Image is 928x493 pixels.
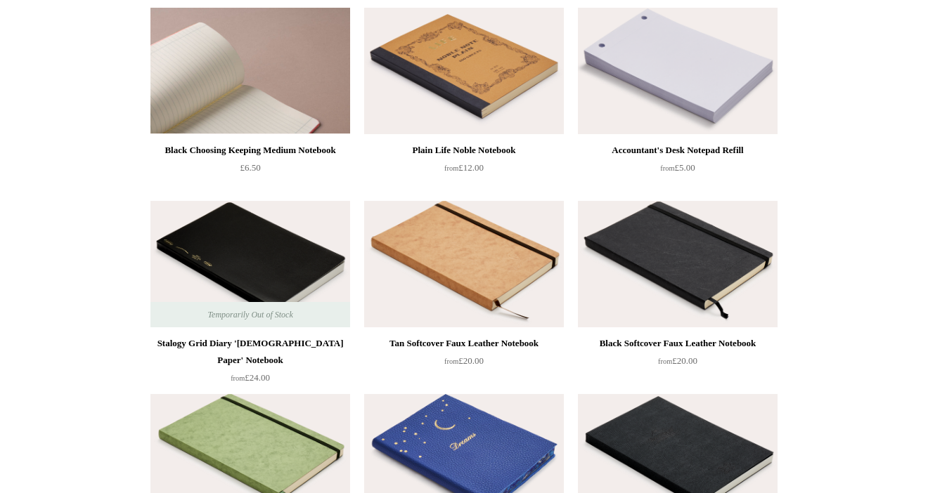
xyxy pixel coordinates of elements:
span: £20.00 [658,355,697,366]
a: Black Softcover Faux Leather Notebook from£20.00 [578,335,778,393]
a: Accountant's Desk Notepad Refill from£5.00 [578,142,778,199]
img: Accountant's Desk Notepad Refill [578,8,778,134]
div: Tan Softcover Faux Leather Notebook [368,335,560,352]
span: £5.00 [660,162,695,173]
a: Plain Life Noble Notebook Plain Life Noble Notebook [364,8,564,134]
span: £6.50 [240,162,260,173]
a: Plain Life Noble Notebook from£12.00 [364,142,564,199]
img: Black Choosing Keeping Medium Notebook [150,8,350,134]
div: Stalogy Grid Diary '[DEMOGRAPHIC_DATA] Paper' Notebook [154,335,347,369]
a: Tan Softcover Faux Leather Notebook from£20.00 [364,335,564,393]
span: £24.00 [231,372,270,383]
div: Black Choosing Keeping Medium Notebook [154,142,347,159]
div: Plain Life Noble Notebook [368,142,560,159]
span: from [231,374,245,382]
a: Black Choosing Keeping Medium Notebook £6.50 [150,142,350,199]
a: Stalogy Grid Diary 'Bible Paper' Notebook Stalogy Grid Diary 'Bible Paper' Notebook Temporarily O... [150,201,350,327]
img: Stalogy Grid Diary 'Bible Paper' Notebook [150,201,350,327]
div: Black Softcover Faux Leather Notebook [581,335,774,352]
span: from [444,357,458,365]
a: Black Softcover Faux Leather Notebook Black Softcover Faux Leather Notebook [578,201,778,327]
div: Accountant's Desk Notepad Refill [581,142,774,159]
a: Tan Softcover Faux Leather Notebook Tan Softcover Faux Leather Notebook [364,201,564,327]
a: Stalogy Grid Diary '[DEMOGRAPHIC_DATA] Paper' Notebook from£24.00 [150,335,350,393]
span: from [444,164,458,172]
img: Plain Life Noble Notebook [364,8,564,134]
span: £12.00 [444,162,484,173]
a: Black Choosing Keeping Medium Notebook Black Choosing Keeping Medium Notebook [150,8,350,134]
span: £20.00 [444,355,484,366]
span: from [658,357,672,365]
img: Tan Softcover Faux Leather Notebook [364,201,564,327]
span: Temporarily Out of Stock [193,302,307,327]
a: Accountant's Desk Notepad Refill Accountant's Desk Notepad Refill [578,8,778,134]
span: from [660,164,674,172]
img: Black Softcover Faux Leather Notebook [578,201,778,327]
